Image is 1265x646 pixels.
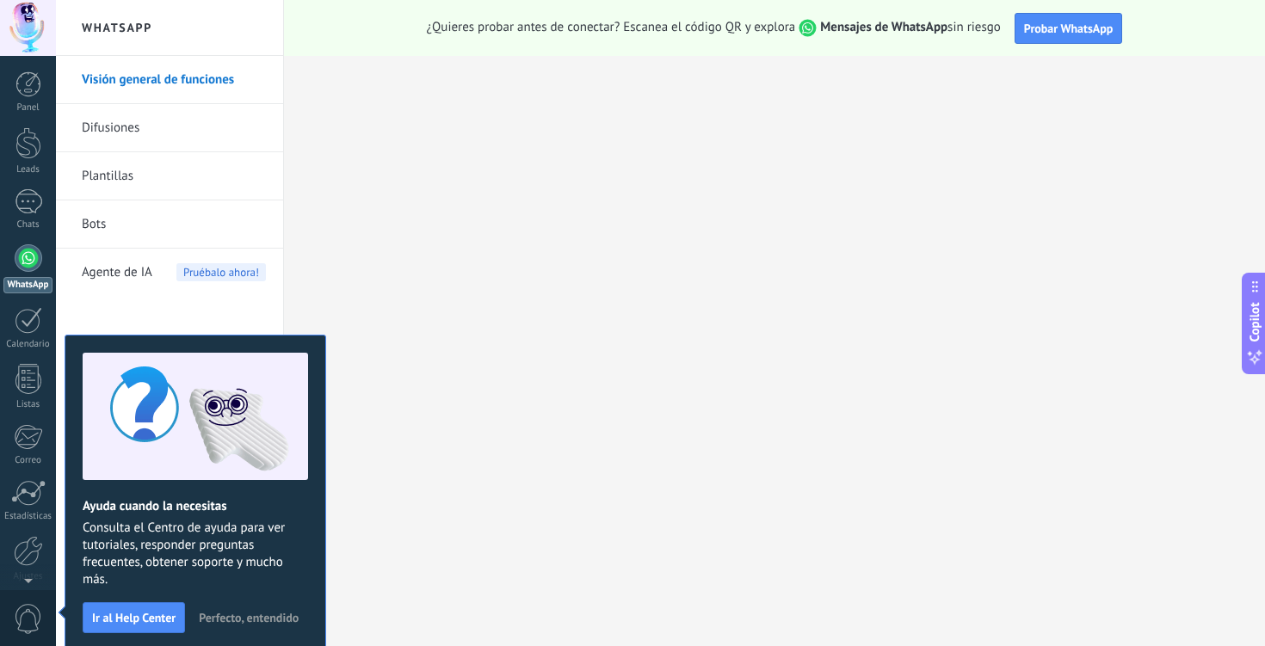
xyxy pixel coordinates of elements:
span: Copilot [1246,302,1263,341]
span: Agente de IA [82,249,152,297]
li: Agente de IA [56,249,283,296]
button: Ir al Help Center [83,602,185,633]
button: Probar WhatsApp [1015,13,1123,44]
li: Bots [56,200,283,249]
a: Plantillas [82,152,266,200]
h2: Ayuda cuando la necesitas [83,498,308,514]
a: Bots [82,200,266,249]
div: Listas [3,399,53,410]
div: Leads [3,164,53,175]
span: Probar WhatsApp [1024,21,1114,36]
div: Estadísticas [3,511,53,522]
span: Pruébalo ahora! [176,263,266,281]
strong: Mensajes de WhatsApp [820,19,947,35]
span: Perfecto, entendido [199,612,299,624]
li: Difusiones [56,104,283,152]
div: Calendario [3,339,53,350]
a: Visión general de funciones [82,56,266,104]
span: Consulta el Centro de ayuda para ver tutoriales, responder preguntas frecuentes, obtener soporte ... [83,520,308,588]
div: Correo [3,455,53,466]
li: Plantillas [56,152,283,200]
a: Difusiones [82,104,266,152]
div: WhatsApp [3,277,52,293]
span: Ir al Help Center [92,612,176,624]
span: ¿Quieres probar antes de conectar? Escanea el código QR y explora sin riesgo [427,19,1001,37]
div: Panel [3,102,53,114]
div: Chats [3,219,53,231]
li: Visión general de funciones [56,56,283,104]
a: Agente de IAPruébalo ahora! [82,249,266,297]
button: Perfecto, entendido [191,605,306,631]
